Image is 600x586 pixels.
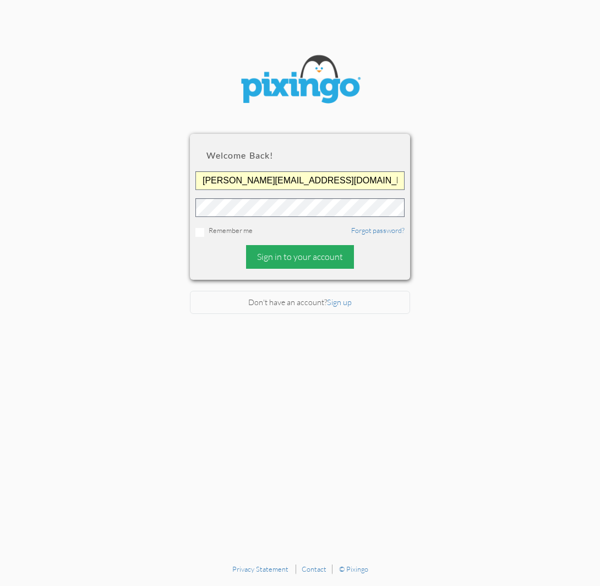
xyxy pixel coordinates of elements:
[195,225,405,237] div: Remember me
[195,171,405,190] input: ID or Email
[234,50,366,112] img: pixingo logo
[351,226,405,235] a: Forgot password?
[246,245,354,269] div: Sign in to your account
[302,565,326,573] a: Contact
[339,565,368,573] a: © Pixingo
[327,297,352,307] a: Sign up
[232,565,288,573] a: Privacy Statement
[206,150,394,160] h2: Welcome back!
[190,291,410,314] div: Don't have an account?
